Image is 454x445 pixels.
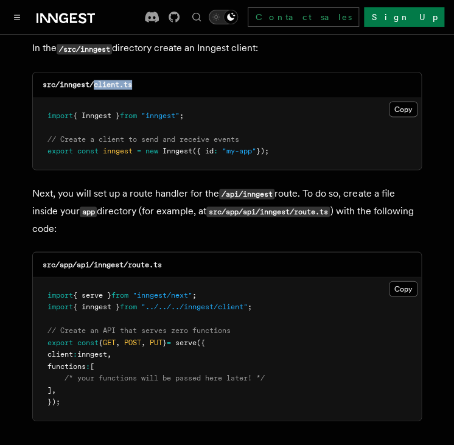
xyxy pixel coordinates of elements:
span: , [141,338,145,346]
span: PUT [150,338,162,346]
span: // Create an API that serves zero functions [47,326,231,334]
span: "inngest/next" [133,290,192,299]
span: "my-app" [222,146,256,155]
span: { [99,338,103,346]
span: inngest [103,146,133,155]
button: Find something... [189,10,204,24]
span: ; [192,290,197,299]
span: export [47,146,73,155]
span: from [120,111,137,119]
code: /src/inngest [57,44,112,54]
span: ] [47,385,52,394]
span: , [116,338,120,346]
span: import [47,111,73,119]
span: new [145,146,158,155]
span: functions [47,362,86,370]
span: ({ id [192,146,214,155]
span: export [47,338,73,346]
code: src/app/api/inngest/route.ts [43,260,162,268]
span: }); [47,397,60,405]
span: }); [256,146,269,155]
span: ; [248,302,252,310]
span: { serve } [73,290,111,299]
span: : [214,146,218,155]
a: Sign Up [364,7,444,27]
span: ; [180,111,184,119]
span: , [107,349,111,358]
span: POST [124,338,141,346]
span: /* your functions will be passed here later! */ [65,373,265,382]
span: import [47,302,73,310]
span: { inngest } [73,302,120,310]
code: /api/inngest [219,189,274,199]
span: : [73,349,77,358]
button: Copy [389,281,417,296]
span: inngest [77,349,107,358]
span: Inngest [162,146,192,155]
span: } [162,338,167,346]
span: // Create a client to send and receive events [47,135,239,143]
p: In the directory create an Inngest client: [32,40,422,57]
span: client [47,349,73,358]
span: = [137,146,141,155]
a: Contact sales [248,7,359,27]
span: ({ [197,338,205,346]
span: , [52,385,56,394]
button: Copy [389,101,417,117]
span: from [120,302,137,310]
span: serve [175,338,197,346]
span: const [77,146,99,155]
span: const [77,338,99,346]
code: src/app/api/inngest/route.ts [206,206,330,217]
code: src/inngest/client.ts [43,80,132,89]
span: = [167,338,171,346]
span: [ [90,362,94,370]
span: GET [103,338,116,346]
p: Next, you will set up a route handler for the route. To do so, create a file inside your director... [32,184,422,237]
span: from [111,290,128,299]
span: "../../../inngest/client" [141,302,248,310]
button: Toggle navigation [10,10,24,24]
code: app [80,206,97,217]
span: : [86,362,90,370]
span: import [47,290,73,299]
span: "inngest" [141,111,180,119]
button: Toggle dark mode [209,10,238,24]
span: { Inngest } [73,111,120,119]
